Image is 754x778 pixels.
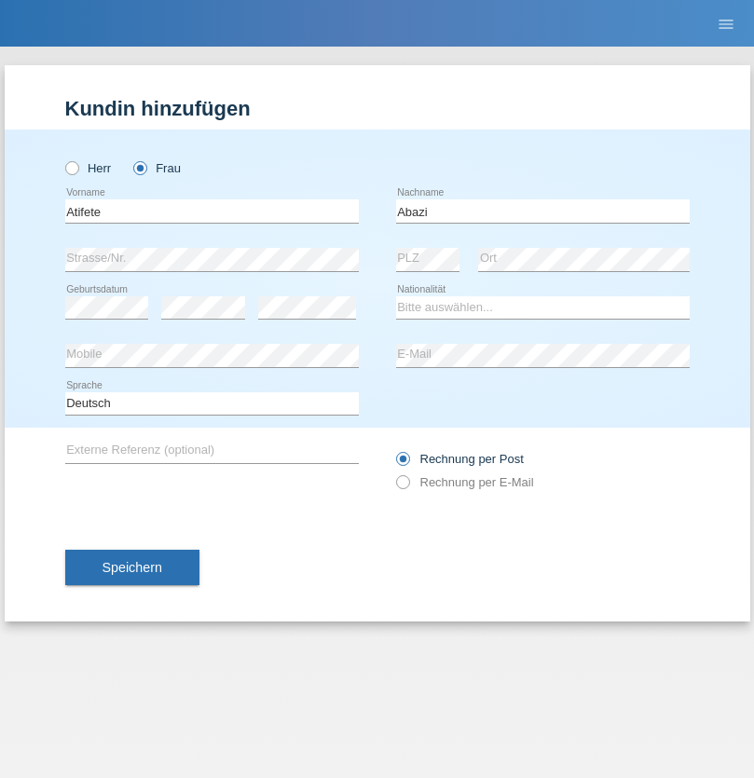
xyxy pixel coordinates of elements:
label: Rechnung per E-Mail [396,475,534,489]
i: menu [717,15,735,34]
input: Herr [65,161,77,173]
button: Speichern [65,550,199,585]
input: Frau [133,161,145,173]
h1: Kundin hinzufügen [65,97,690,120]
input: Rechnung per E-Mail [396,475,408,498]
label: Herr [65,161,112,175]
input: Rechnung per Post [396,452,408,475]
label: Rechnung per Post [396,452,524,466]
a: menu [707,18,745,29]
label: Frau [133,161,181,175]
span: Speichern [103,560,162,575]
